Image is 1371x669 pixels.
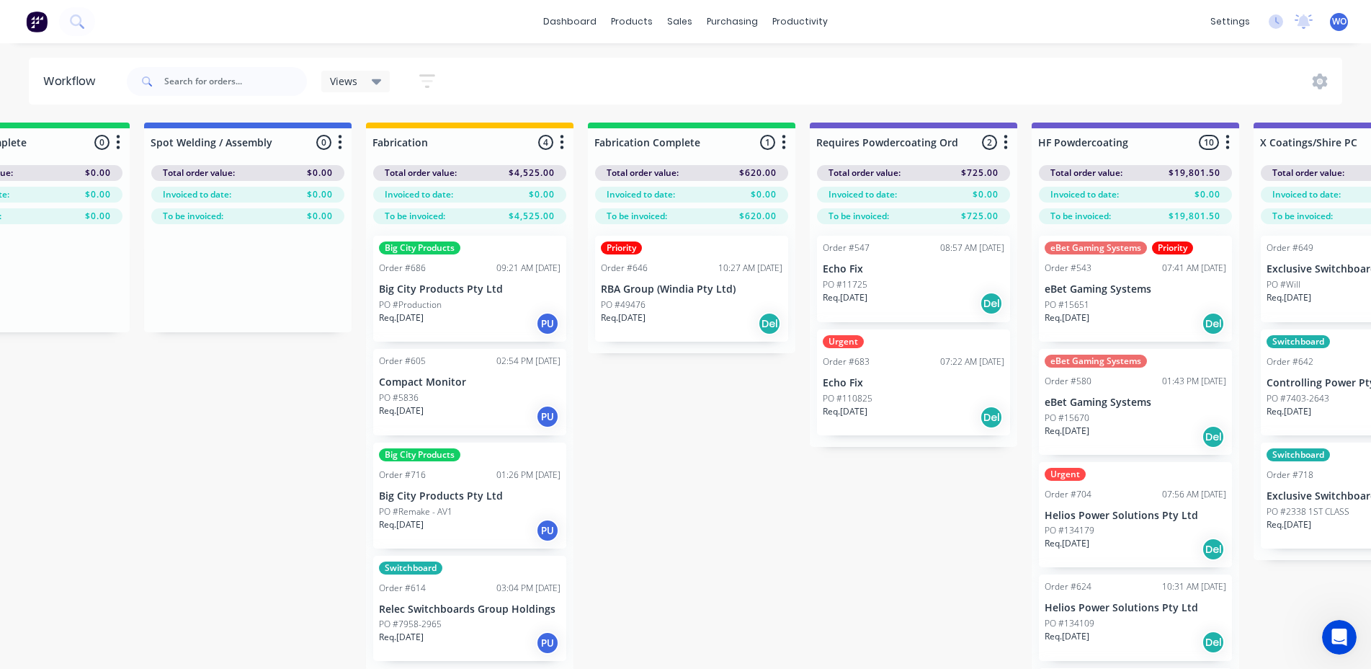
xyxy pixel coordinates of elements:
[823,405,867,418] p: Req. [DATE]
[1267,518,1311,531] p: Req. [DATE]
[829,210,889,223] span: To be invoiced:
[607,188,675,201] span: Invoiced to date:
[1169,167,1220,180] span: $19,801.50
[1039,462,1232,568] div: UrgentOrder #70407:56 AM [DATE]Helios Power Solutions Pty LtdPO #134179Req.[DATE]Del
[1272,167,1344,180] span: Total order value:
[1203,11,1257,32] div: settings
[373,349,566,435] div: Order #60502:54 PM [DATE]Compact MonitorPO #5836Req.[DATE]PU
[980,292,1003,315] div: Del
[379,448,460,461] div: Big City Products
[823,291,867,304] p: Req. [DATE]
[529,188,555,201] span: $0.00
[817,236,1010,322] div: Order #54708:57 AM [DATE]Echo FixPO #11725Req.[DATE]Del
[1045,580,1091,593] div: Order #624
[1267,278,1300,291] p: PO #Will
[823,278,867,291] p: PO #11725
[1050,210,1111,223] span: To be invoiced:
[496,582,561,595] div: 03:04 PM [DATE]
[379,505,452,518] p: PO #Remake - AV1
[607,210,667,223] span: To be invoiced:
[751,188,777,201] span: $0.00
[307,188,333,201] span: $0.00
[601,262,648,275] div: Order #646
[26,11,48,32] img: Factory
[1322,620,1357,655] iframe: Intercom live chat
[765,11,835,32] div: productivity
[536,11,604,32] a: dashboard
[1045,396,1226,409] p: eBet Gaming Systems
[85,167,111,180] span: $0.00
[1267,291,1311,304] p: Req. [DATE]
[718,262,782,275] div: 10:27 AM [DATE]
[379,490,561,502] p: Big City Products Pty Ltd
[1267,448,1330,461] div: Switchboard
[980,406,1003,429] div: Del
[379,618,442,631] p: PO #7958-2965
[1045,630,1089,643] p: Req. [DATE]
[1045,468,1086,481] div: Urgent
[496,355,561,368] div: 02:54 PM [DATE]
[385,210,445,223] span: To be invoiced:
[1202,312,1225,335] div: Del
[739,167,777,180] span: $620.00
[961,167,999,180] span: $725.00
[823,377,1004,389] p: Echo Fix
[823,263,1004,275] p: Echo Fix
[379,562,442,575] div: Switchboard
[379,262,426,275] div: Order #686
[1272,210,1333,223] span: To be invoiced:
[163,188,231,201] span: Invoiced to date:
[379,631,424,644] p: Req. [DATE]
[1045,425,1089,438] p: Req. [DATE]
[1267,355,1313,368] div: Order #642
[1202,631,1225,654] div: Del
[1202,425,1225,448] div: Del
[307,210,333,223] span: $0.00
[1045,488,1091,501] div: Order #704
[1045,375,1091,388] div: Order #580
[961,210,999,223] span: $725.00
[1332,15,1347,28] span: WO
[1039,575,1232,661] div: Order #62410:31 AM [DATE]Helios Power Solutions Pty LtdPO #134109Req.[DATE]Del
[1045,242,1147,254] div: eBet Gaming Systems
[509,210,555,223] span: $4,525.00
[823,355,870,368] div: Order #683
[1045,283,1226,296] p: eBet Gaming Systems
[973,188,999,201] span: $0.00
[601,283,782,296] p: RBA Group (Windia Pty Ltd)
[379,469,426,482] div: Order #716
[1050,188,1119,201] span: Invoiced to date:
[595,236,788,342] div: PriorityOrder #64610:27 AM [DATE]RBA Group (Windia Pty Ltd)PO #49476Req.[DATE]Del
[660,11,700,32] div: sales
[379,404,424,417] p: Req. [DATE]
[829,188,897,201] span: Invoiced to date:
[700,11,765,32] div: purchasing
[330,74,357,89] span: Views
[379,242,460,254] div: Big City Products
[601,242,642,254] div: Priority
[373,556,566,662] div: SwitchboardOrder #61403:04 PM [DATE]Relec Switchboards Group HoldingsPO #7958-2965Req.[DATE]PU
[1045,262,1091,275] div: Order #543
[385,188,453,201] span: Invoiced to date:
[1267,335,1330,348] div: Switchboard
[373,443,566,549] div: Big City ProductsOrder #71601:26 PM [DATE]Big City Products Pty LtdPO #Remake - AV1Req.[DATE]PU
[379,355,426,368] div: Order #605
[1039,349,1232,455] div: eBet Gaming SystemsOrder #58001:43 PM [DATE]eBet Gaming SystemsPO #15670Req.[DATE]Del
[1045,311,1089,324] p: Req. [DATE]
[601,298,646,311] p: PO #49476
[823,392,872,405] p: PO #110825
[1272,188,1341,201] span: Invoiced to date:
[536,519,559,542] div: PU
[1045,524,1094,537] p: PO #134179
[601,311,646,324] p: Req. [DATE]
[379,582,426,595] div: Order #614
[739,210,777,223] span: $620.00
[379,518,424,531] p: Req. [DATE]
[536,632,559,655] div: PU
[1162,262,1226,275] div: 07:41 AM [DATE]
[1045,412,1089,425] p: PO #15670
[85,210,111,223] span: $0.00
[604,11,660,32] div: products
[536,312,559,335] div: PU
[758,312,781,335] div: Del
